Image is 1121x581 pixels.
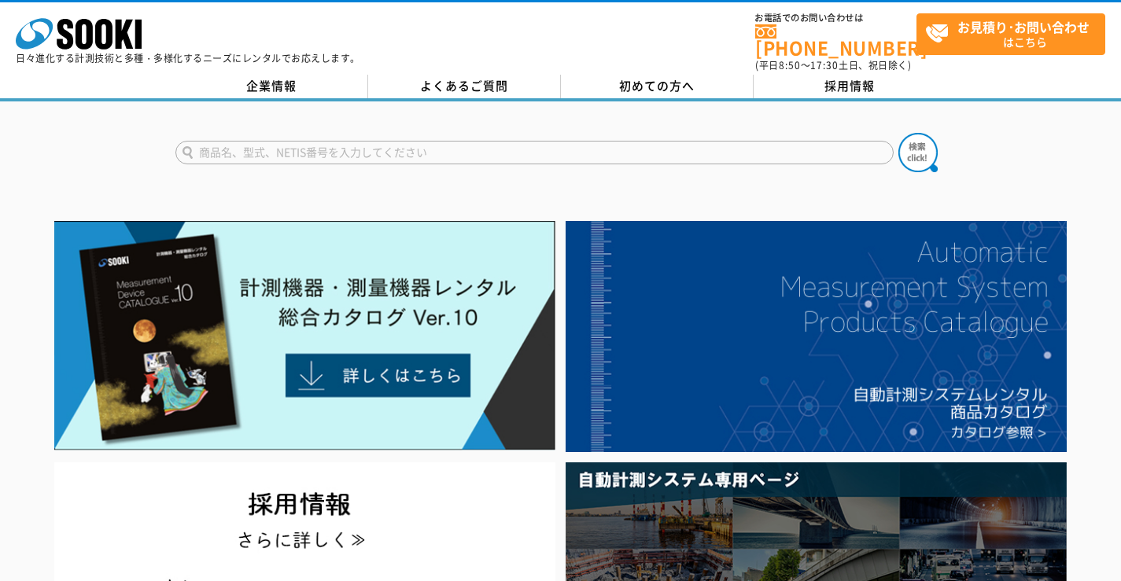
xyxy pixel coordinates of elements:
a: よくあるご質問 [368,75,561,98]
a: 企業情報 [175,75,368,98]
span: (平日 ～ 土日、祝日除く) [755,58,911,72]
span: 8:50 [779,58,801,72]
img: btn_search.png [898,133,938,172]
strong: お見積り･お問い合わせ [957,17,1090,36]
img: Catalog Ver10 [54,221,555,450]
p: 日々進化する計測技術と多種・多様化するニーズにレンタルでお応えします。 [16,53,360,63]
a: お見積り･お問い合わせはこちら [916,13,1105,55]
img: 自動計測システムカタログ [566,221,1067,452]
a: 初めての方へ [561,75,754,98]
a: [PHONE_NUMBER] [755,24,916,57]
span: 17:30 [810,58,839,72]
span: 初めての方へ [619,77,695,94]
span: はこちら [925,14,1104,53]
a: 採用情報 [754,75,946,98]
input: 商品名、型式、NETIS番号を入力してください [175,141,894,164]
span: お電話でのお問い合わせは [755,13,916,23]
